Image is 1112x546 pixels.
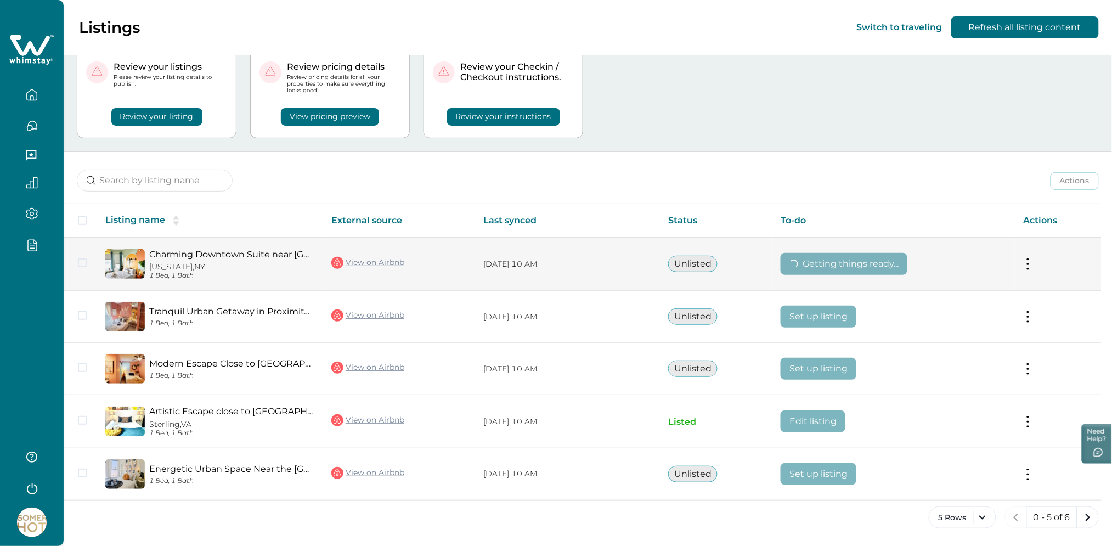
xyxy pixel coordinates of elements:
p: Listings [79,18,140,37]
input: Search by listing name [77,170,233,192]
p: 1 Bed, 1 Bath [149,371,314,380]
img: propertyImage_Energetic Urban Space Near the Gaslamp District [105,459,145,489]
p: Review pricing details for all your properties to make sure everything looks good! [287,74,400,94]
a: View on Airbnb [331,256,404,270]
button: Switch to traveling [857,22,942,32]
button: View pricing preview [281,108,379,126]
a: Modern Escape Close to [GEOGRAPHIC_DATA] [149,358,314,369]
button: Unlisted [668,466,718,482]
p: [DATE] 10 AM [484,469,651,480]
img: propertyImage_Modern Escape Close to Little Italy [105,354,145,384]
p: [US_STATE], NY [149,262,314,272]
button: Review your instructions [447,108,560,126]
th: To-do [772,204,1014,238]
button: Unlisted [668,308,718,325]
button: next page [1077,506,1099,528]
a: View on Airbnb [331,308,404,323]
button: Edit listing [781,410,845,432]
a: View on Airbnb [331,361,404,375]
th: Status [659,204,772,238]
p: Review your Checkin / Checkout instructions. [460,61,574,83]
a: Charming Downtown Suite near [GEOGRAPHIC_DATA] [149,249,314,260]
p: 1 Bed, 1 Bath [149,272,314,280]
button: Unlisted [668,256,718,272]
button: Set up listing [781,358,856,380]
button: Review your listing [111,108,202,126]
a: View on Airbnb [331,413,404,427]
img: propertyImage_Tranquil Urban Getaway in Proximity to Gaslamp [105,302,145,331]
img: propertyImage_Charming Downtown Suite near Convention Center [105,249,145,279]
button: 5 Rows [929,506,996,528]
p: 1 Bed, 1 Bath [149,319,314,328]
img: propertyImage_Artistic Escape close to Balboa Park & Convention [105,407,145,436]
a: Artistic Escape close to [GEOGRAPHIC_DATA] & Convention [149,406,314,416]
button: Getting things ready... [781,253,907,275]
button: Actions [1051,172,1099,190]
button: Set up listing [781,306,856,328]
p: Review pricing details [287,61,400,72]
p: Please review your listing details to publish. [114,74,227,87]
a: Tranquil Urban Getaway in Proximity to Gaslamp [149,306,314,317]
button: previous page [1005,506,1027,528]
p: [DATE] 10 AM [484,364,651,375]
button: Refresh all listing content [951,16,1099,38]
p: 0 - 5 of 6 [1034,512,1070,523]
p: [DATE] 10 AM [484,416,651,427]
a: Energetic Urban Space Near the [GEOGRAPHIC_DATA] [149,464,314,474]
button: Set up listing [781,463,856,485]
th: Listing name [97,204,323,238]
button: 0 - 5 of 6 [1026,506,1077,528]
a: View on Airbnb [331,466,404,480]
p: 1 Bed, 1 Bath [149,477,314,485]
p: Review your listings [114,61,227,72]
th: Last synced [475,204,659,238]
p: 1 Bed, 1 Bath [149,429,314,437]
button: Unlisted [668,361,718,377]
p: Sterling, VA [149,420,314,429]
p: [DATE] 10 AM [484,259,651,270]
img: Whimstay Host [17,508,47,537]
th: Actions [1015,204,1102,238]
th: External source [323,204,475,238]
p: [DATE] 10 AM [484,312,651,323]
button: sorting [165,215,187,226]
p: Listed [668,416,763,427]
